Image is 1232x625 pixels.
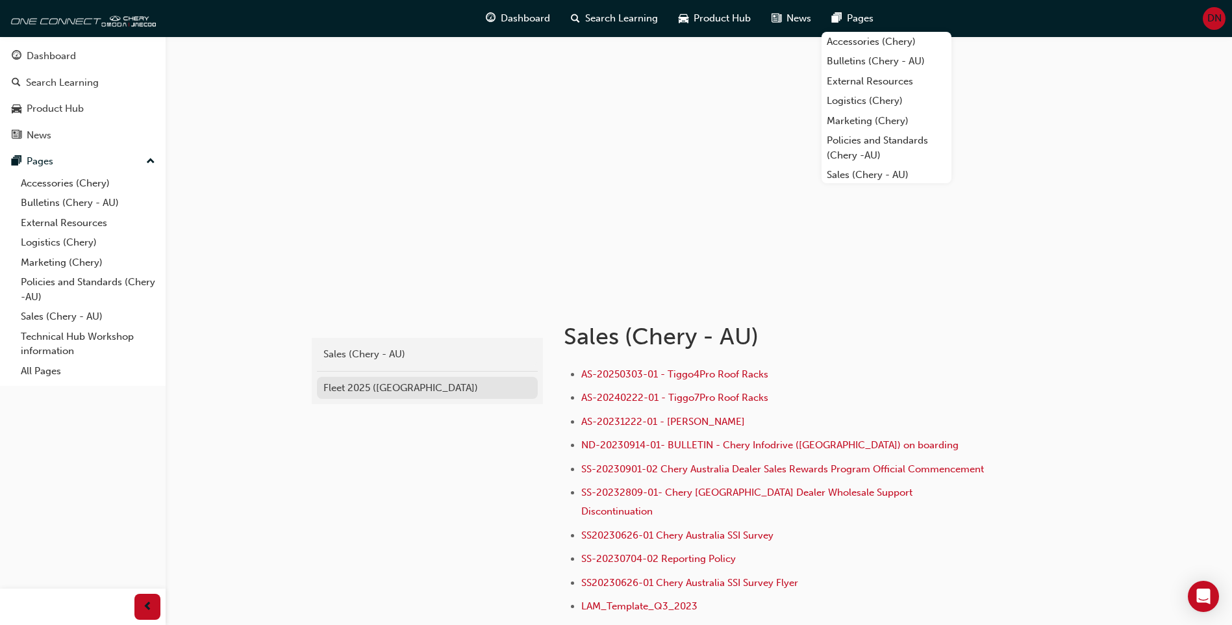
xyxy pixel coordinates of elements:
[822,111,951,131] a: Marketing (Chery)
[12,77,21,89] span: search-icon
[12,103,21,115] span: car-icon
[822,165,951,185] a: Sales (Chery - AU)
[581,439,959,451] a: ND-20230914-01- BULLETIN - Chery Infodrive ([GEOGRAPHIC_DATA]) on boarding
[1207,11,1222,26] span: DN
[16,272,160,307] a: Policies and Standards (Chery -AU)
[1188,581,1219,612] div: Open Intercom Messenger
[16,327,160,361] a: Technical Hub Workshop information
[847,11,874,26] span: Pages
[581,577,798,589] a: SS20230626-01 Chery Australia SSI Survey Flyer
[5,44,160,68] a: Dashboard
[27,154,53,169] div: Pages
[5,149,160,173] button: Pages
[27,128,51,143] div: News
[12,130,21,142] span: news-icon
[560,5,668,32] a: search-iconSearch Learning
[12,156,21,168] span: pages-icon
[12,51,21,62] span: guage-icon
[581,487,915,517] a: SS-20232809-01- Chery [GEOGRAPHIC_DATA] Dealer Wholesale Support Discontinuation
[323,347,531,362] div: Sales (Chery - AU)
[679,10,688,27] span: car-icon
[143,599,153,615] span: prev-icon
[317,343,538,366] a: Sales (Chery - AU)
[16,193,160,213] a: Bulletins (Chery - AU)
[5,97,160,121] a: Product Hub
[564,322,990,351] h1: Sales (Chery - AU)
[1203,7,1226,30] button: DN
[581,553,736,565] a: SS-20230704-02 Reporting Policy
[5,71,160,95] a: Search Learning
[16,307,160,327] a: Sales (Chery - AU)
[581,416,745,427] a: AS-20231222-01 - [PERSON_NAME]
[323,381,531,396] div: Fleet 2025 ([GEOGRAPHIC_DATA])
[822,91,951,111] a: Logistics (Chery)
[486,10,496,27] span: guage-icon
[761,5,822,32] a: news-iconNews
[571,10,580,27] span: search-icon
[786,11,811,26] span: News
[16,213,160,233] a: External Resources
[581,600,698,612] a: LAM_Template_Q3_2023
[581,368,768,380] a: AS-20250303-01 - Tiggo4Pro Roof Racks
[822,5,884,32] a: pages-iconPages
[822,131,951,165] a: Policies and Standards (Chery -AU)
[668,5,761,32] a: car-iconProduct Hub
[581,463,984,475] a: SS-20230901-02 Chery Australia Dealer Sales Rewards Program Official Commencement
[16,233,160,253] a: Logistics (Chery)
[475,5,560,32] a: guage-iconDashboard
[822,71,951,92] a: External Resources
[16,253,160,273] a: Marketing (Chery)
[581,392,768,403] a: AS-20240222-01 - Tiggo7Pro Roof Racks
[27,49,76,64] div: Dashboard
[6,5,156,31] img: oneconnect
[501,11,550,26] span: Dashboard
[27,101,84,116] div: Product Hub
[16,361,160,381] a: All Pages
[772,10,781,27] span: news-icon
[5,123,160,147] a: News
[822,51,951,71] a: Bulletins (Chery - AU)
[317,377,538,400] a: Fleet 2025 ([GEOGRAPHIC_DATA])
[832,10,842,27] span: pages-icon
[581,529,773,541] a: SS20230626-01 Chery Australia SSI Survey
[5,42,160,149] button: DashboardSearch LearningProduct HubNews
[585,11,658,26] span: Search Learning
[822,32,951,52] a: Accessories (Chery)
[26,75,99,90] div: Search Learning
[16,173,160,194] a: Accessories (Chery)
[694,11,751,26] span: Product Hub
[146,153,155,170] span: up-icon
